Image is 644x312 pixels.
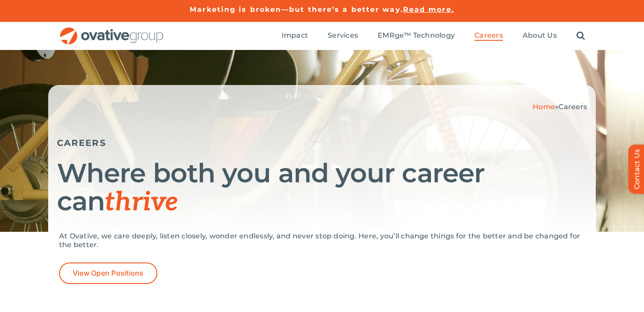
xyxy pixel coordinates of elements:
nav: Menu [282,22,585,50]
span: Impact [282,31,308,40]
a: Careers [474,31,503,41]
p: At Ovative, we care deeply, listen closely, wonder endlessly, and never stop doing. Here, you’ll ... [59,232,585,249]
span: » [533,103,587,111]
a: Marketing is broken—but there’s a better way. [190,5,403,14]
a: Impact [282,31,308,41]
span: thrive [105,187,178,218]
span: View Open Positions [73,269,144,277]
a: Services [328,31,358,41]
span: Careers [559,103,587,111]
span: Services [328,31,358,40]
a: EMRge™ Technology [378,31,455,41]
a: View Open Positions [59,262,157,284]
span: Careers [474,31,503,40]
a: OG_Full_horizontal_RGB [59,26,164,35]
a: Search [577,31,585,41]
span: About Us [523,31,557,40]
h5: CAREERS [57,138,587,148]
a: About Us [523,31,557,41]
a: Home [533,103,555,111]
a: Read more. [403,5,454,14]
span: EMRge™ Technology [378,31,455,40]
h1: Where both you and your career can [57,159,587,216]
